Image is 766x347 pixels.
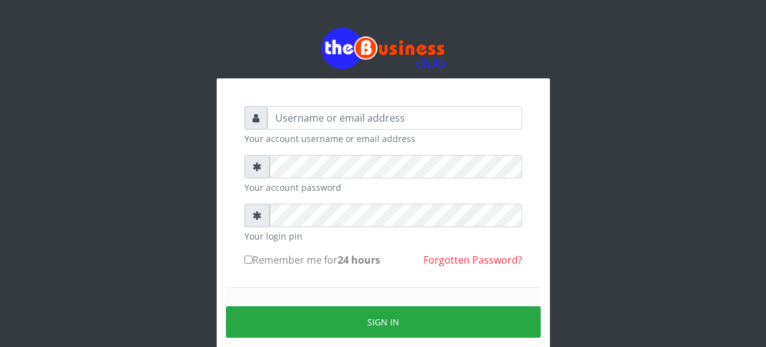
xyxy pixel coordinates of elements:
[423,253,522,267] a: Forgotten Password?
[244,132,522,145] small: Your account username or email address
[267,106,522,130] input: Username or email address
[244,253,380,267] label: Remember me for
[226,306,541,338] button: Sign in
[244,230,522,243] small: Your login pin
[338,253,380,267] b: 24 hours
[244,256,252,264] input: Remember me for24 hours
[244,181,522,194] small: Your account password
